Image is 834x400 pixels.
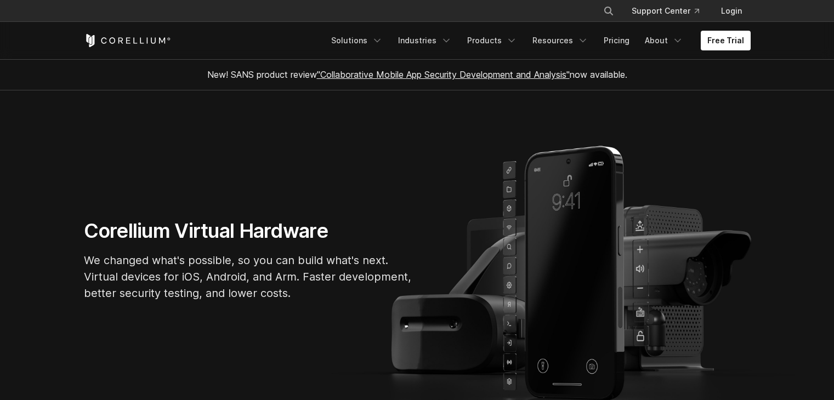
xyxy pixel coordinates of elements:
[597,31,636,50] a: Pricing
[207,69,627,80] span: New! SANS product review now available.
[461,31,524,50] a: Products
[590,1,751,21] div: Navigation Menu
[317,69,570,80] a: "Collaborative Mobile App Security Development and Analysis"
[325,31,389,50] a: Solutions
[623,1,708,21] a: Support Center
[701,31,751,50] a: Free Trial
[84,219,413,243] h1: Corellium Virtual Hardware
[325,31,751,50] div: Navigation Menu
[712,1,751,21] a: Login
[638,31,690,50] a: About
[526,31,595,50] a: Resources
[84,252,413,301] p: We changed what's possible, so you can build what's next. Virtual devices for iOS, Android, and A...
[599,1,619,21] button: Search
[392,31,458,50] a: Industries
[84,34,171,47] a: Corellium Home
